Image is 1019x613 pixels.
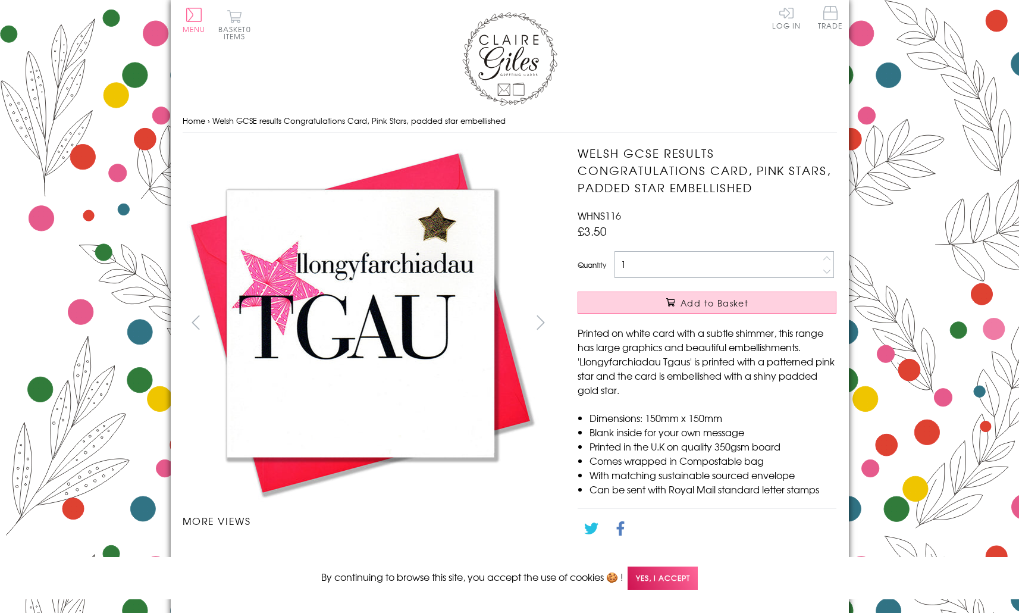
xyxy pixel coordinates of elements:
[208,115,210,126] span: ›
[183,109,837,133] nav: breadcrumbs
[590,439,836,454] li: Printed in the U.K on quality 350gsm board
[218,10,251,40] button: Basket0 items
[578,326,836,397] p: Printed on white card with a subtle shimmer, this range has large graphics and beautiful embellis...
[462,12,557,106] img: Claire Giles Greetings Cards
[578,208,621,223] span: WHNS116
[578,223,607,239] span: £3.50
[527,309,554,336] button: next
[578,259,606,270] label: Quantity
[183,8,206,33] button: Menu
[461,540,554,566] li: Carousel Page 4
[183,309,209,336] button: prev
[183,24,206,35] span: Menu
[183,145,540,502] img: Welsh GCSE results Congratulations Card, Pink Stars, padded star embellished
[183,540,275,566] li: Carousel Page 1 (Current Slide)
[590,425,836,439] li: Blank inside for your own message
[183,115,205,126] a: Home
[578,292,836,314] button: Add to Basket
[183,514,554,528] h3: More views
[590,468,836,482] li: With matching sustainable sourced envelope
[588,553,703,568] a: Go back to the collection
[368,540,461,566] li: Carousel Page 3
[628,567,698,590] span: Yes, I accept
[772,6,801,29] a: Log In
[578,145,836,196] h1: Welsh GCSE results Congratulations Card, Pink Stars, padded star embellished
[590,411,836,425] li: Dimensions: 150mm x 150mm
[590,482,836,496] li: Can be sent with Royal Mail standard letter stamps
[818,6,843,32] a: Trade
[590,454,836,468] li: Comes wrapped in Compostable bag
[818,6,843,29] span: Trade
[224,24,251,42] span: 0 items
[212,115,506,126] span: Welsh GCSE results Congratulations Card, Pink Stars, padded star embellished
[275,540,368,566] li: Carousel Page 2
[681,297,748,309] span: Add to Basket
[183,540,554,592] ul: Carousel Pagination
